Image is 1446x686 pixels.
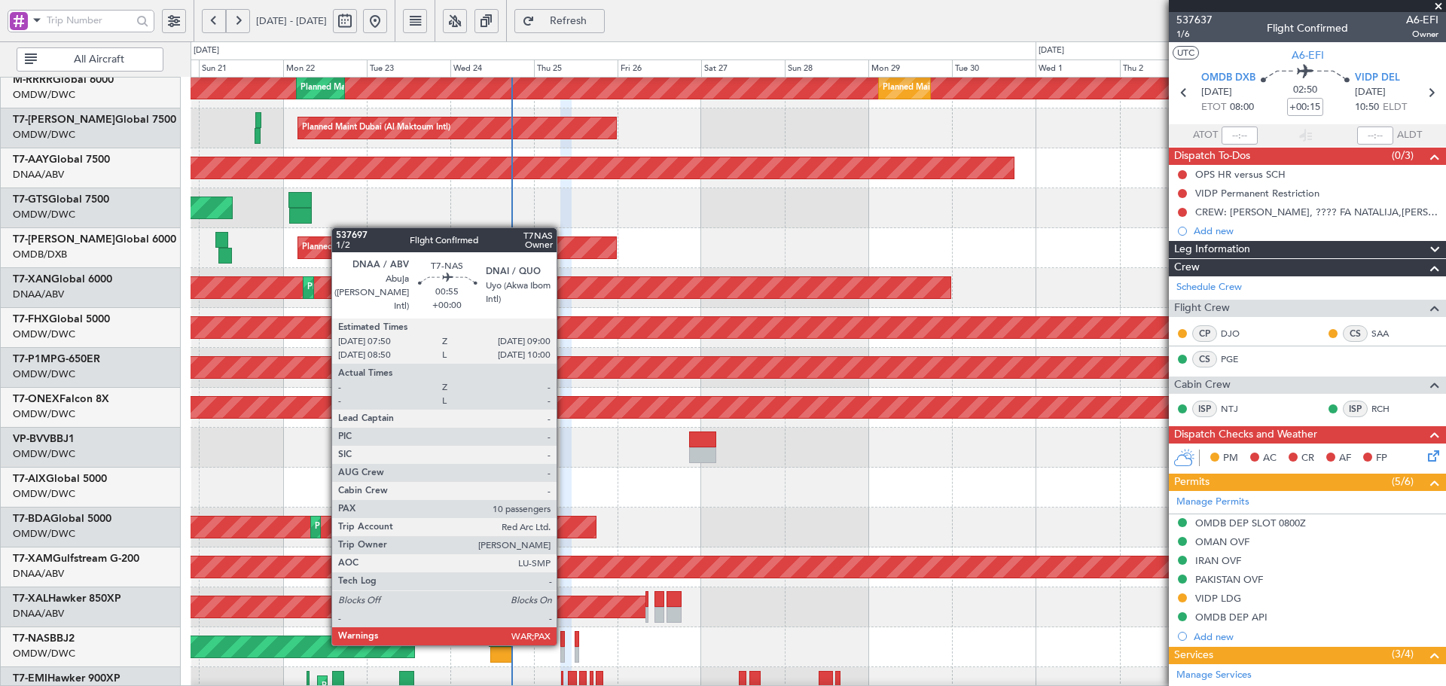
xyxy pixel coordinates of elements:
[13,673,47,684] span: T7-EMI
[1192,351,1217,367] div: CS
[1230,100,1254,115] span: 08:00
[256,14,327,28] span: [DATE] - [DATE]
[1223,451,1238,466] span: PM
[1201,85,1232,100] span: [DATE]
[1222,127,1258,145] input: --:--
[13,553,53,564] span: T7-XAM
[1392,148,1414,163] span: (0/3)
[1176,280,1242,295] a: Schedule Crew
[13,274,51,285] span: T7-XAN
[13,354,57,364] span: T7-P1MP
[1174,647,1213,664] span: Services
[367,59,450,78] div: Tue 23
[199,59,282,78] div: Sun 21
[13,487,75,501] a: OMDW/DWC
[1392,646,1414,662] span: (3/4)
[1343,401,1368,417] div: ISP
[13,128,75,142] a: OMDW/DWC
[13,553,139,564] a: T7-XAMGulfstream G-200
[307,276,456,299] div: Planned Maint Dubai (Al Maktoum Intl)
[1192,401,1217,417] div: ISP
[13,527,75,541] a: OMDW/DWC
[13,474,107,484] a: T7-AIXGlobal 5000
[1267,20,1348,36] div: Flight Confirmed
[1355,100,1379,115] span: 10:50
[538,16,599,26] span: Refresh
[1397,128,1422,143] span: ALDT
[1221,327,1255,340] a: DJO
[1383,100,1407,115] span: ELDT
[1174,426,1317,444] span: Dispatch Checks and Weather
[1195,168,1286,181] div: OPS HR versus SCH
[13,194,48,205] span: T7-GTS
[13,168,64,181] a: DNAA/ABV
[1343,325,1368,342] div: CS
[13,114,115,125] span: T7-[PERSON_NAME]
[13,234,115,245] span: T7-[PERSON_NAME]
[1176,668,1252,683] a: Manage Services
[300,77,449,99] div: Planned Maint Dubai (Al Maktoum Intl)
[868,59,952,78] div: Mon 29
[1406,28,1438,41] span: Owner
[1176,12,1213,28] span: 537637
[1301,451,1314,466] span: CR
[13,88,75,102] a: OMDW/DWC
[1376,451,1387,466] span: FP
[952,59,1036,78] div: Tue 30
[13,75,114,85] a: M-RRRRGlobal 6000
[1036,59,1119,78] div: Wed 1
[13,314,49,325] span: T7-FHX
[302,236,554,259] div: Planned Maint [GEOGRAPHIC_DATA] ([GEOGRAPHIC_DATA] Intl)
[450,59,534,78] div: Wed 24
[13,354,100,364] a: T7-P1MPG-650ER
[1195,573,1263,586] div: PAKISTAN OVF
[13,673,120,684] a: T7-EMIHawker 900XP
[1195,517,1306,529] div: OMDB DEP SLOT 0800Z
[47,9,132,32] input: Trip Number
[1221,352,1255,366] a: PGE
[1174,259,1200,276] span: Crew
[785,59,868,78] div: Sun 28
[1195,611,1268,623] div: OMDB DEP API
[1194,630,1438,643] div: Add new
[1292,47,1324,63] span: A6-EFI
[1194,224,1438,237] div: Add new
[1195,554,1241,567] div: IRAN OVF
[13,234,176,245] a: T7-[PERSON_NAME]Global 6000
[13,288,64,301] a: DNAA/ABV
[13,567,64,581] a: DNAA/ABV
[13,607,64,620] a: DNAA/ABV
[1263,451,1277,466] span: AC
[1406,12,1438,28] span: A6-EFI
[13,154,110,165] a: T7-AAYGlobal 7500
[13,514,111,524] a: T7-BDAGlobal 5000
[13,633,75,644] a: T7-NASBBJ2
[302,117,450,139] div: Planned Maint Dubai (Al Maktoum Intl)
[13,248,67,261] a: OMDB/DXB
[1195,592,1241,605] div: VIDP LDG
[13,194,109,205] a: T7-GTSGlobal 7500
[1339,451,1351,466] span: AF
[1371,402,1405,416] a: RCH
[1355,85,1386,100] span: [DATE]
[13,474,46,484] span: T7-AIX
[13,434,75,444] a: VP-BVVBBJ1
[13,593,48,604] span: T7-XAL
[13,447,75,461] a: OMDW/DWC
[13,208,75,221] a: OMDW/DWC
[534,59,618,78] div: Thu 25
[1201,100,1226,115] span: ETOT
[13,514,50,524] span: T7-BDA
[13,647,75,660] a: OMDW/DWC
[514,9,605,33] button: Refresh
[13,114,176,125] a: T7-[PERSON_NAME]Global 7500
[13,367,75,381] a: OMDW/DWC
[1392,474,1414,489] span: (5/6)
[13,593,121,604] a: T7-XALHawker 850XP
[1221,402,1255,416] a: NTJ
[883,77,1031,99] div: Planned Maint Dubai (Al Maktoum Intl)
[1120,59,1203,78] div: Thu 2
[701,59,785,78] div: Sat 27
[13,274,112,285] a: T7-XANGlobal 6000
[13,394,109,404] a: T7-ONEXFalcon 8X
